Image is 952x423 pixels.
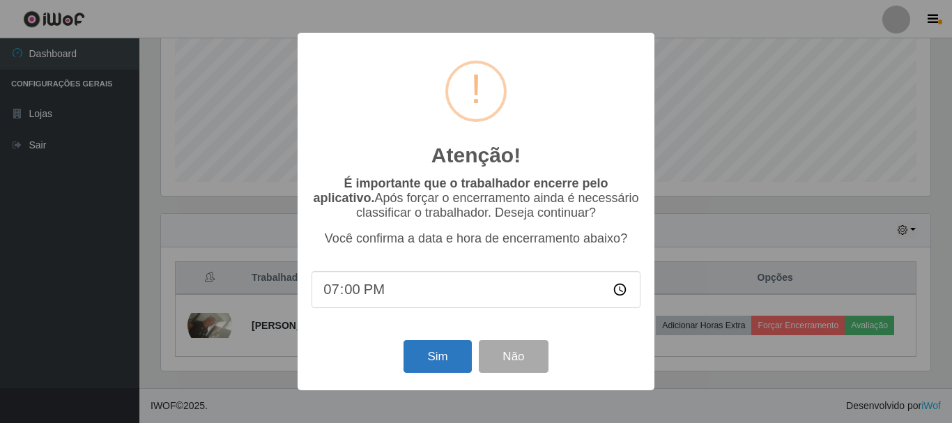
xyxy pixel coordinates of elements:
b: É importante que o trabalhador encerre pelo aplicativo. [313,176,608,205]
button: Não [479,340,548,373]
p: Após forçar o encerramento ainda é necessário classificar o trabalhador. Deseja continuar? [312,176,640,220]
h2: Atenção! [431,143,521,168]
button: Sim [404,340,471,373]
p: Você confirma a data e hora de encerramento abaixo? [312,231,640,246]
